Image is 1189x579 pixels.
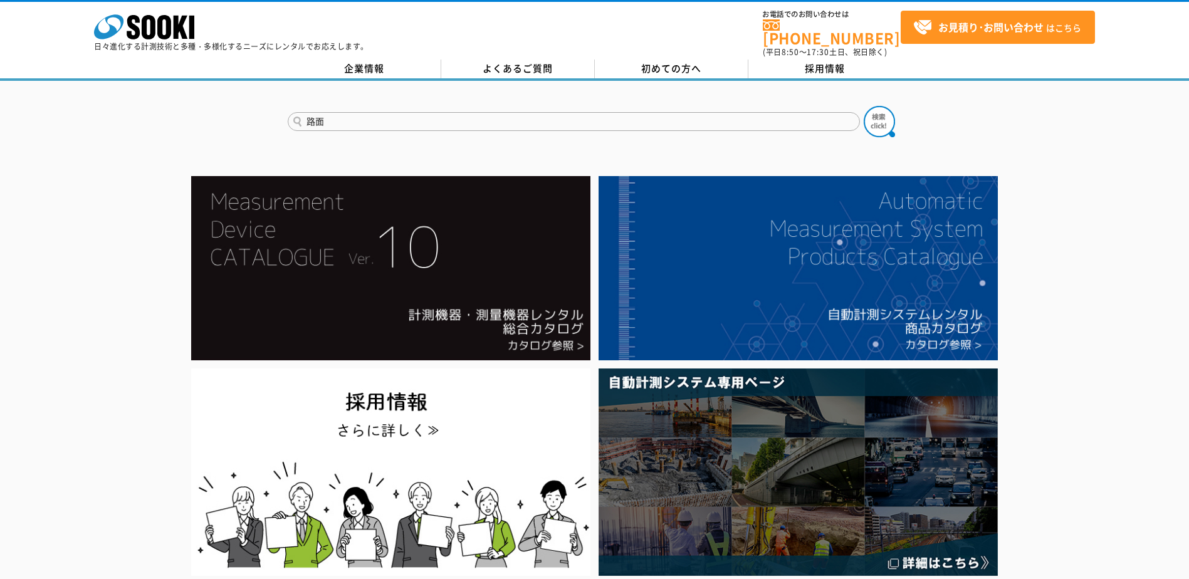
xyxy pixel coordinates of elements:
[938,19,1044,34] strong: お見積り･お問い合わせ
[441,60,595,78] a: よくあるご質問
[913,18,1081,37] span: はこちら
[288,60,441,78] a: 企業情報
[763,46,887,58] span: (平日 ～ 土日、祝日除く)
[641,61,701,75] span: 初めての方へ
[807,46,829,58] span: 17:30
[595,60,748,78] a: 初めての方へ
[763,11,901,18] span: お電話でのお問い合わせは
[94,43,369,50] p: 日々進化する計測技術と多種・多様化するニーズにレンタルでお応えします。
[599,176,998,360] img: 自動計測システムカタログ
[599,368,998,576] img: 自動計測システム専用ページ
[191,176,590,360] img: Catalog Ver10
[864,106,895,137] img: btn_search.png
[901,11,1095,44] a: お見積り･お問い合わせはこちら
[748,60,902,78] a: 採用情報
[288,112,860,131] input: 商品名、型式、NETIS番号を入力してください
[763,19,901,45] a: [PHONE_NUMBER]
[782,46,799,58] span: 8:50
[191,368,590,576] img: SOOKI recruit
